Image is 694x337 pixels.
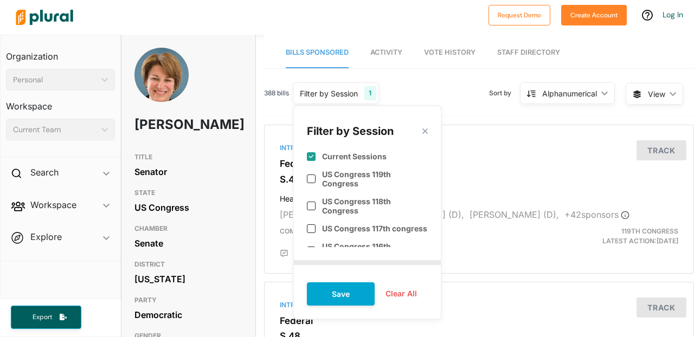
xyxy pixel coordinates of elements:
[280,227,361,235] span: Committee on Finance
[280,209,369,220] span: [PERSON_NAME] (D),
[322,224,427,233] label: US Congress 117th congress
[489,9,550,20] a: Request Demo
[134,258,242,271] h3: DISTRICT
[134,108,200,141] h1: [PERSON_NAME]
[6,41,115,64] h3: Organization
[542,88,597,99] div: Alphanumerical
[307,282,375,306] button: Save
[322,152,387,161] label: Current Sessions
[280,249,288,258] div: Add Position Statement
[375,286,428,302] button: Clear All
[364,86,376,100] div: 1
[134,271,242,287] div: [US_STATE]
[25,313,60,322] span: Export
[286,48,349,56] span: Bills Sponsored
[13,74,97,86] div: Personal
[280,315,678,326] h3: Federal
[637,297,686,317] button: Track
[280,189,678,204] h4: Health Care Affordability Act of 2025
[370,37,402,68] a: Activity
[489,5,550,25] button: Request Demo
[264,88,289,98] span: 388 bills
[134,199,242,216] div: US Congress
[322,170,428,188] label: US Congress 119th Congress
[6,90,115,114] h3: Workspace
[134,186,242,199] h3: STATE
[280,158,678,169] h3: Federal
[300,88,358,99] div: Filter by Session
[322,242,428,260] label: US Congress 116th Congress
[280,143,678,153] div: Introduced
[134,307,242,323] div: Democratic
[497,37,560,68] a: Staff Directory
[13,124,97,135] div: Current Team
[280,174,678,185] h3: S.46
[286,37,349,68] a: Bills Sponsored
[648,88,665,100] span: View
[637,140,686,160] button: Track
[11,306,81,329] button: Export
[561,9,627,20] a: Create Account
[134,151,242,164] h3: TITLE
[322,197,428,215] label: US Congress 118th Congress
[424,48,475,56] span: Vote History
[470,209,559,220] span: [PERSON_NAME] (D),
[30,166,59,178] h2: Search
[134,164,242,180] div: Senator
[134,235,242,251] div: Senate
[370,48,402,56] span: Activity
[548,226,686,246] div: Latest Action: [DATE]
[134,222,242,235] h3: CHAMBER
[307,124,394,139] div: Filter by Session
[561,5,627,25] button: Create Account
[621,227,678,235] span: 119th Congress
[134,294,242,307] h3: PARTY
[134,48,189,114] img: Headshot of Amy Klobuchar
[489,88,520,98] span: Sort by
[663,10,683,20] a: Log In
[564,209,629,220] span: + 42 sponsor s
[280,300,678,310] div: Introduced
[424,37,475,68] a: Vote History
